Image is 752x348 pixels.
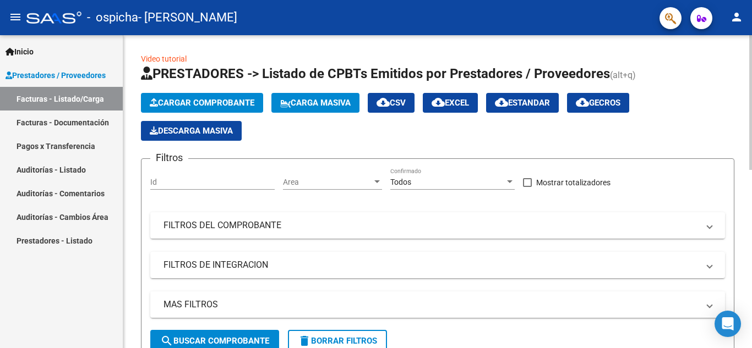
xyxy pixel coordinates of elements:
h3: Filtros [150,150,188,165]
button: Estandar [486,93,559,113]
mat-expansion-panel-header: MAS FILTROS [150,291,725,318]
mat-icon: cloud_download [495,96,508,109]
span: CSV [377,98,406,108]
button: Gecros [567,93,629,113]
span: (alt+q) [610,70,636,80]
div: Open Intercom Messenger [715,311,741,337]
button: Carga Masiva [271,93,359,113]
span: EXCEL [432,98,469,108]
span: Buscar Comprobante [160,336,269,346]
span: Cargar Comprobante [150,98,254,108]
span: Prestadores / Proveedores [6,69,106,81]
span: Estandar [495,98,550,108]
mat-icon: person [730,10,743,24]
mat-expansion-panel-header: FILTROS DE INTEGRACION [150,252,725,278]
span: Todos [390,178,411,186]
mat-panel-title: FILTROS DE INTEGRACION [164,259,699,271]
mat-icon: search [160,334,173,347]
span: Borrar Filtros [298,336,377,346]
mat-icon: delete [298,334,311,347]
mat-icon: cloud_download [576,96,589,109]
span: Inicio [6,46,34,58]
mat-icon: cloud_download [432,96,445,109]
a: Video tutorial [141,54,187,63]
button: Descarga Masiva [141,121,242,141]
span: PRESTADORES -> Listado de CPBTs Emitidos por Prestadores / Proveedores [141,66,610,81]
span: Carga Masiva [280,98,351,108]
span: Descarga Masiva [150,126,233,136]
button: Cargar Comprobante [141,93,263,113]
mat-expansion-panel-header: FILTROS DEL COMPROBANTE [150,212,725,239]
span: - [PERSON_NAME] [138,5,237,30]
span: Mostrar totalizadores [536,176,611,189]
app-download-masive: Descarga masiva de comprobantes (adjuntos) [141,121,242,141]
mat-icon: cloud_download [377,96,390,109]
span: Area [283,178,372,187]
mat-icon: menu [9,10,22,24]
span: - ospicha [87,5,138,30]
span: Gecros [576,98,620,108]
button: EXCEL [423,93,478,113]
mat-panel-title: MAS FILTROS [164,299,699,311]
mat-panel-title: FILTROS DEL COMPROBANTE [164,219,699,231]
button: CSV [368,93,415,113]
